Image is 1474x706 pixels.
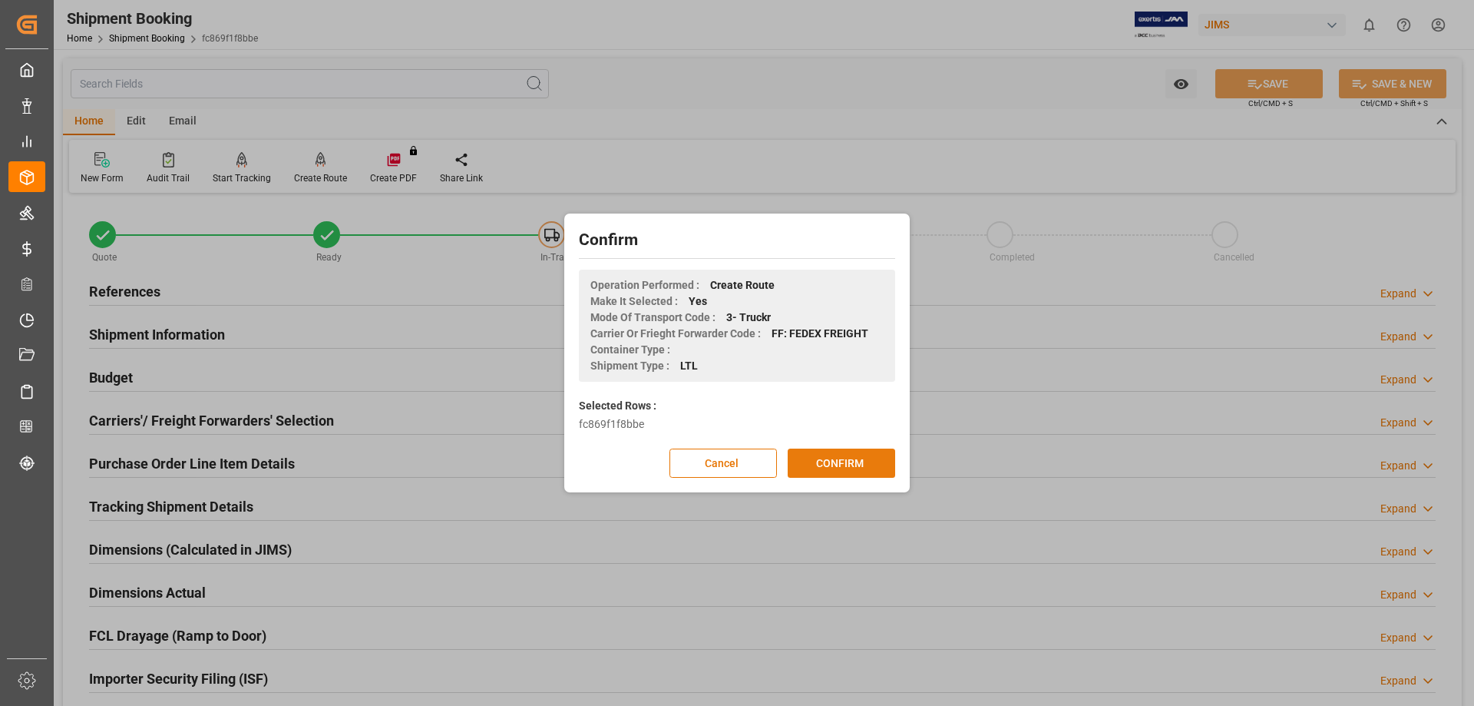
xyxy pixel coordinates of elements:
[579,228,895,253] h2: Confirm
[689,293,707,310] span: Yes
[579,416,895,433] div: fc869f1f8bbe
[590,342,670,358] span: Container Type :
[590,293,678,310] span: Make It Selected :
[579,398,656,414] label: Selected Rows :
[788,449,895,478] button: CONFIRM
[590,310,716,326] span: Mode Of Transport Code :
[669,449,777,478] button: Cancel
[726,310,771,326] span: 3- Truckr
[680,358,698,374] span: LTL
[772,326,868,342] span: FF: FEDEX FREIGHT
[590,358,669,374] span: Shipment Type :
[710,277,775,293] span: Create Route
[590,326,761,342] span: Carrier Or Frieght Forwarder Code :
[590,277,699,293] span: Operation Performed :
